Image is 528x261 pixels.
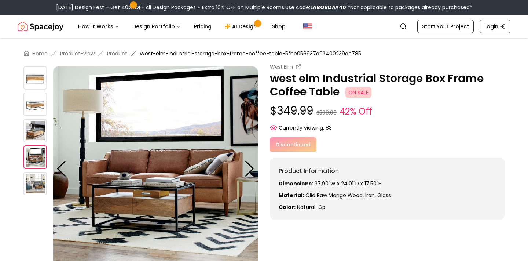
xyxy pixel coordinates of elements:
p: west elm Industrial Storage Box Frame Coffee Table [270,72,505,98]
small: $599.00 [316,109,337,116]
img: https://storage.googleapis.com/spacejoy-main/assets/5fbe056937a93400239ac785/product_0_mj6072nc593f [23,66,47,90]
button: Design Portfolio [126,19,187,34]
a: Shop [266,19,291,34]
a: Start Your Project [417,20,474,33]
h6: Product Information [279,167,496,175]
nav: Main [72,19,291,34]
img: https://storage.googleapis.com/spacejoy-main/assets/5fbe056937a93400239ac785/product_1_g37alfk8540f [23,93,47,116]
nav: Global [18,15,510,38]
small: 42% Off [340,105,372,118]
img: https://storage.googleapis.com/spacejoy-main/assets/5fbe056937a93400239ac785/product_4_4oh30km4opg8 [23,172,47,195]
a: Spacejoy [18,19,63,34]
img: https://storage.googleapis.com/spacejoy-main/assets/5fbe056937a93400239ac785/product_3_0c3hbn73hb507 [23,145,47,169]
a: Product-view [60,50,95,57]
a: Pricing [188,19,217,34]
b: LABORDAY40 [310,4,346,11]
a: Login [480,20,510,33]
small: West Elm [270,63,293,70]
span: olid raw mango wood, Iron, glass [305,192,391,199]
p: 37.90"W x 24.01"D x 17.50"H [279,180,496,187]
img: United States [303,22,312,31]
span: *Not applicable to packages already purchased* [346,4,472,11]
strong: Dimensions: [279,180,313,187]
a: AI Design [219,19,265,34]
span: Use code: [285,4,346,11]
a: Home [32,50,48,57]
a: Product [107,50,127,57]
span: Currently viewing: [279,124,324,131]
button: How It Works [72,19,125,34]
span: West-elm-industrial-storage-box-frame-coffee-table-5fbe056937a93400239ac785 [140,50,361,57]
strong: Color: [279,203,296,211]
nav: breadcrumb [23,50,505,57]
div: [DATE] Design Fest – Get 40% OFF All Design Packages + Extra 10% OFF on Multiple Rooms. [56,4,472,11]
img: https://storage.googleapis.com/spacejoy-main/assets/5fbe056937a93400239ac785/product_2_n4ek1ijgbbo6 [23,119,47,142]
strong: Material: [279,192,304,199]
img: Spacejoy Logo [18,19,63,34]
p: $349.99 [270,104,505,118]
span: natural-gp [297,203,326,211]
span: 83 [326,124,332,131]
span: ON SALE [345,87,371,98]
